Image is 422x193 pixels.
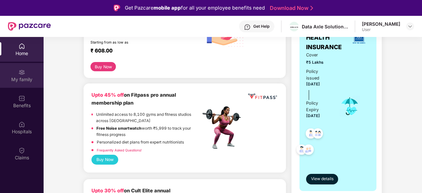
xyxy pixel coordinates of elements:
span: [DATE] [306,82,320,86]
img: svg+xml;base64,PHN2ZyB4bWxucz0iaHR0cDovL3d3dy53My5vcmcvMjAwMC9zdmciIHdpZHRoPSI0OC45NDMiIGhlaWdodD... [300,143,317,159]
img: New Pazcare Logo [8,22,51,31]
button: View details [306,174,338,184]
img: svg+xml;base64,PHN2ZyBpZD0iSGVscC0zMngzMiIgeG1sbnM9Imh0dHA6Ly93d3cudzMub3JnLzIwMDAvc3ZnIiB3aWR0aD... [244,24,251,30]
img: svg+xml;base64,PHN2ZyBpZD0iSG9zcGl0YWxzIiB4bWxucz0iaHR0cDovL3d3dy53My5vcmcvMjAwMC9zdmciIHdpZHRoPS... [18,121,25,128]
p: Personalized diet plans from expert nutritionists [97,139,184,145]
img: Logo [114,5,120,11]
div: Get Pazcare for all your employee benefits need [125,4,265,12]
strong: mobile app [154,5,181,11]
img: svg+xml;base64,PHN2ZyB4bWxucz0iaHR0cDovL3d3dy53My5vcmcvMjAwMC9zdmciIHdpZHRoPSI0OC45NDMiIGhlaWdodD... [303,126,319,143]
div: [PERSON_NAME] [362,21,400,27]
span: View details [311,176,334,182]
button: Buy Now [91,155,118,164]
img: svg+xml;base64,PHN2ZyBpZD0iRHJvcGRvd24tMzJ4MzIiIHhtbG5zPSJodHRwOi8vd3d3LnczLm9yZy8yMDAwL3N2ZyIgd2... [407,24,413,29]
div: Policy Expiry [306,100,330,113]
div: User [362,27,400,32]
img: WhatsApp%20Image%202022-10-27%20at%2012.58.27.jpeg [289,25,299,29]
div: Starting from as low as [90,40,172,45]
img: svg+xml;base64,PHN2ZyB4bWxucz0iaHR0cDovL3d3dy53My5vcmcvMjAwMC9zdmciIHdpZHRoPSI0OC45MTUiIGhlaWdodD... [310,126,326,143]
img: icon [339,95,361,117]
img: insurerLogo [350,29,368,47]
p: Unlimited access to 8,100 gyms and fitness studios across [GEOGRAPHIC_DATA] [96,112,200,124]
div: Policy issued [306,68,330,81]
div: Data Axle Solutions Private Limited [302,23,348,30]
button: Buy Now [90,62,116,71]
span: [DATE] [306,113,320,118]
b: Upto 45% off [91,92,124,98]
img: fpp.png [200,105,247,151]
img: svg+xml;base64,PHN2ZyB3aWR0aD0iMjAiIGhlaWdodD0iMjAiIHZpZXdCb3g9IjAgMCAyMCAyMCIgZmlsbD0ibm9uZSIgeG... [18,69,25,76]
img: fppp.png [247,91,278,101]
span: Cover [306,52,330,58]
a: Download Now [270,5,311,12]
span: ₹5 Lakhs [306,59,330,66]
img: Stroke [310,5,313,12]
span: GROUP HEALTH INSURANCE [306,24,348,52]
div: Get Help [253,24,269,29]
b: on Fitpass pro annual membership plan [91,92,176,106]
p: worth ₹5,999 to track your fitness progress [96,125,200,138]
img: svg+xml;base64,PHN2ZyBpZD0iSG9tZSIgeG1sbnM9Imh0dHA6Ly93d3cudzMub3JnLzIwMDAvc3ZnIiB3aWR0aD0iMjAiIG... [18,43,25,49]
a: Frequently Asked Questions! [97,148,142,152]
img: svg+xml;base64,PHN2ZyBpZD0iQmVuZWZpdHMiIHhtbG5zPSJodHRwOi8vd3d3LnczLm9yZy8yMDAwL3N2ZyIgd2lkdGg9Ij... [18,95,25,102]
img: svg+xml;base64,PHN2ZyBpZD0iQ2xhaW0iIHhtbG5zPSJodHRwOi8vd3d3LnczLm9yZy8yMDAwL3N2ZyIgd2lkdGg9IjIwIi... [18,147,25,154]
div: ₹ 608.00 [90,48,194,55]
img: svg+xml;base64,PHN2ZyB4bWxucz0iaHR0cDovL3d3dy53My5vcmcvMjAwMC9zdmciIHdpZHRoPSI0OC45NDMiIGhlaWdodD... [294,143,310,159]
strong: Free Noise smartwatch [96,126,142,131]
